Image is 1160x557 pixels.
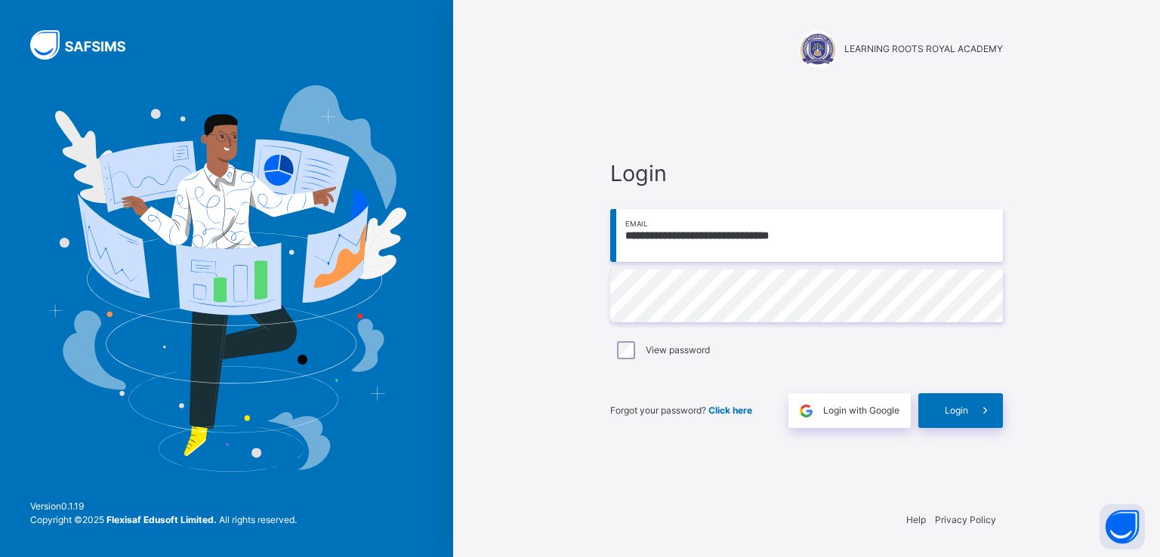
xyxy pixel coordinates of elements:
[646,343,710,357] label: View password
[30,500,297,513] span: Version 0.1.19
[935,514,996,525] a: Privacy Policy
[945,404,968,417] span: Login
[708,405,752,416] a: Click here
[906,514,926,525] a: Help
[610,157,1003,189] span: Login
[797,402,815,420] img: google.396cfc9801f0270233282035f929180a.svg
[1100,504,1145,549] button: Open asap
[30,514,297,525] span: Copyright © 2025 All rights reserved.
[106,514,217,525] strong: Flexisaf Edusoft Limited.
[844,42,1003,56] span: LEARNING ROOTS ROYAL ACADEMY
[30,30,143,60] img: SAFSIMS Logo
[47,85,406,472] img: Hero Image
[610,405,752,416] span: Forgot your password?
[823,404,899,417] span: Login with Google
